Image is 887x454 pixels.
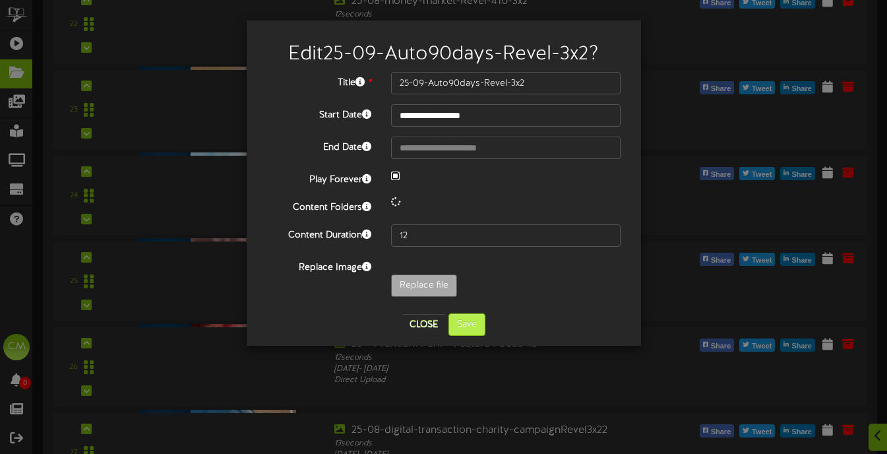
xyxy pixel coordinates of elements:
[257,72,381,90] label: Title
[257,137,381,154] label: End Date
[391,72,621,94] input: Title
[257,224,381,242] label: Content Duration
[257,197,381,214] label: Content Folders
[266,44,621,65] h2: Edit 25-09-Auto90days-Revel-3x2 ?
[257,104,381,122] label: Start Date
[257,169,381,187] label: Play Forever
[402,314,446,335] button: Close
[257,257,381,275] label: Replace Image
[391,224,621,247] input: 15
[448,313,485,336] button: Save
